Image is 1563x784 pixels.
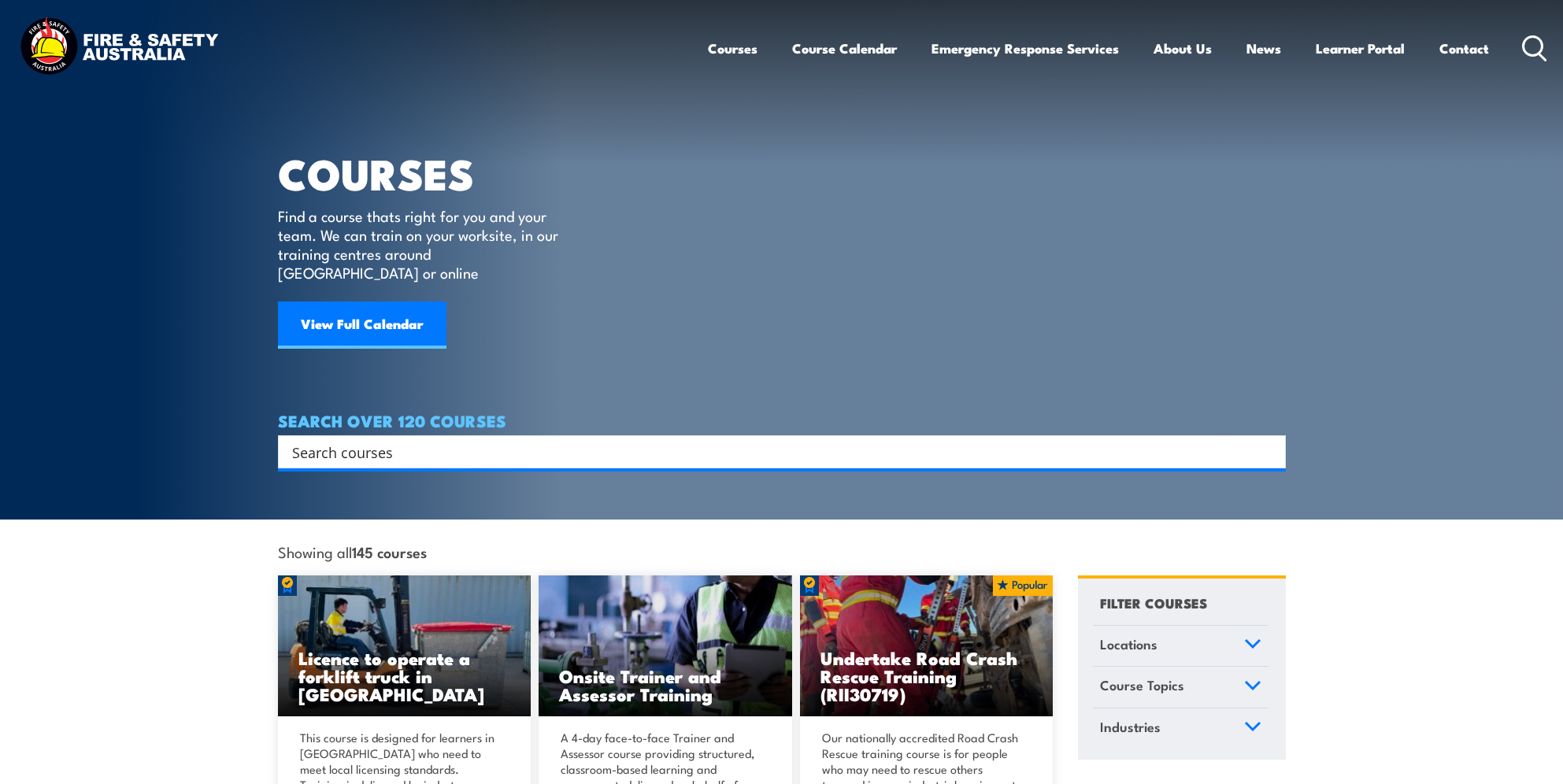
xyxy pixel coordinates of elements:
a: Onsite Trainer and Assessor Training [539,575,792,717]
img: Road Crash Rescue Training [800,575,1054,717]
h3: Undertake Road Crash Rescue Training (RII30719) [820,649,1033,703]
h3: Onsite Trainer and Assessor Training [559,667,772,703]
input: Search input [292,440,1251,464]
a: Licence to operate a forklift truck in [GEOGRAPHIC_DATA] [278,575,531,717]
span: Course Topics [1100,675,1184,696]
strong: 145 courses [352,541,427,562]
h3: Licence to operate a forklift truck in [GEOGRAPHIC_DATA] [298,649,511,703]
a: Locations [1093,626,1269,667]
form: Search form [295,441,1254,463]
h4: SEARCH OVER 120 COURSES [278,412,1286,429]
h4: FILTER COURSES [1100,592,1207,613]
img: Safety For Leaders [539,575,792,717]
span: Industries [1100,716,1161,738]
a: Learner Portal [1316,28,1405,69]
a: Course Topics [1093,667,1269,708]
a: About Us [1154,28,1212,69]
a: Courses [708,28,757,69]
img: Licence to operate a forklift truck Training [278,575,531,717]
a: Industries [1093,708,1269,749]
a: Contact [1439,28,1489,69]
a: Course Calendar [792,28,897,69]
a: News [1246,28,1281,69]
span: Showing all [278,543,427,560]
a: View Full Calendar [278,301,446,349]
h1: COURSES [278,154,581,191]
p: Find a course thats right for you and your team. We can train on your worksite, in our training c... [278,206,565,282]
button: Search magnifier button [1258,441,1280,463]
a: Undertake Road Crash Rescue Training (RII30719) [800,575,1054,717]
a: Emergency Response Services [932,28,1119,69]
span: Locations [1100,634,1157,655]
